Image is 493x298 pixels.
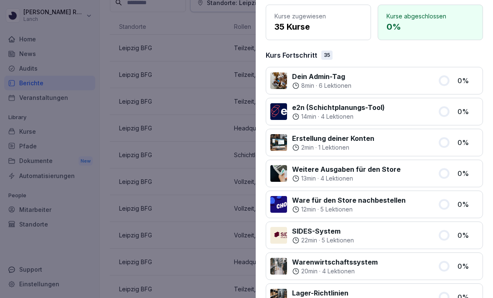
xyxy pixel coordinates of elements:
[322,267,355,275] p: 4 Lektionen
[292,133,374,143] p: Erstellung deiner Konten
[292,236,354,245] div: ·
[292,226,354,236] p: SIDES-System
[301,143,314,152] p: 2 min
[292,102,385,112] p: e2n (Schichtplanungs-Tool)
[292,174,401,183] div: ·
[320,174,353,183] p: 4 Lektionen
[274,20,362,33] p: 35 Kurse
[457,168,478,178] p: 0 %
[457,230,478,240] p: 0 %
[301,205,316,214] p: 12 min
[292,288,349,298] p: Lager-Richtlinien
[386,12,474,20] p: Kurse abgeschlossen
[301,236,317,245] p: 22 min
[292,257,378,267] p: Warenwirtschaftssystem
[321,112,353,121] p: 4 Lektionen
[301,267,318,275] p: 20 min
[292,195,406,205] p: Ware für den Store nachbestellen
[321,51,333,60] div: 35
[266,50,317,60] p: Kurs Fortschritt
[457,107,478,117] p: 0 %
[322,236,354,245] p: 5 Lektionen
[386,20,474,33] p: 0 %
[274,12,362,20] p: Kurse zugewiesen
[292,71,351,82] p: Dein Admin-Tag
[457,138,478,148] p: 0 %
[457,76,478,86] p: 0 %
[457,199,478,209] p: 0 %
[301,112,316,121] p: 14 min
[292,143,374,152] div: ·
[318,143,349,152] p: 1 Lektionen
[292,112,385,121] div: ·
[292,164,401,174] p: Weitere Ausgaben für den Store
[292,82,351,90] div: ·
[292,205,406,214] div: ·
[292,267,378,275] div: ·
[301,82,314,90] p: 8 min
[301,174,316,183] p: 13 min
[320,205,353,214] p: 5 Lektionen
[319,82,351,90] p: 6 Lektionen
[457,261,478,271] p: 0 %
